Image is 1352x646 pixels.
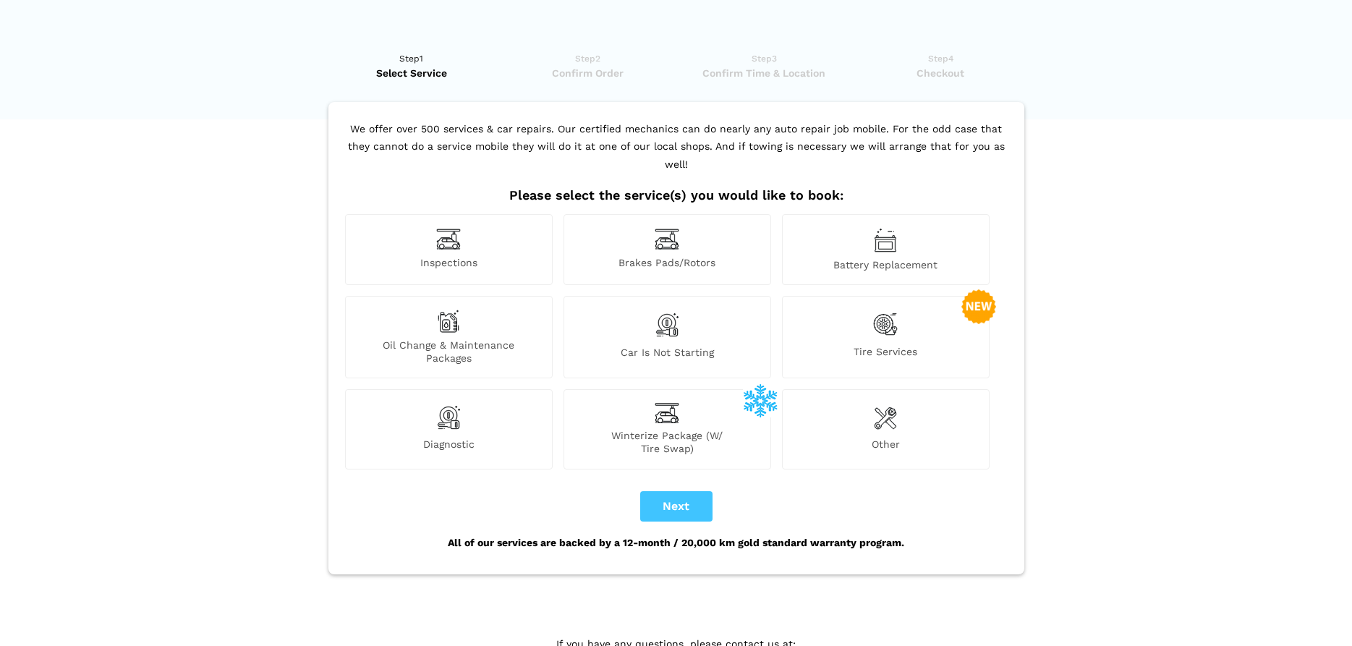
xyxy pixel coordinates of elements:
span: Winterize Package (W/ Tire Swap) [564,429,770,455]
a: Step1 [328,51,496,80]
span: Other [783,438,989,455]
span: Tire Services [783,345,989,365]
a: Step3 [681,51,848,80]
span: Inspections [346,256,552,271]
button: Next [640,491,713,522]
p: We offer over 500 services & car repairs. Our certified mechanics can do nearly any auto repair j... [341,120,1011,188]
span: Car is not starting [564,346,770,365]
a: Step2 [504,51,671,80]
span: Brakes Pads/Rotors [564,256,770,271]
div: All of our services are backed by a 12-month / 20,000 km gold standard warranty program. [341,522,1011,564]
span: Battery Replacement [783,258,989,271]
img: new-badge-2-48.png [961,289,996,324]
img: winterize-icon_1.png [743,383,778,417]
span: Diagnostic [346,438,552,455]
h2: Please select the service(s) you would like to book: [341,187,1011,203]
span: Checkout [857,66,1024,80]
span: Confirm Time & Location [681,66,848,80]
span: Confirm Order [504,66,671,80]
a: Step4 [857,51,1024,80]
span: Select Service [328,66,496,80]
span: Oil Change & Maintenance Packages [346,339,552,365]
